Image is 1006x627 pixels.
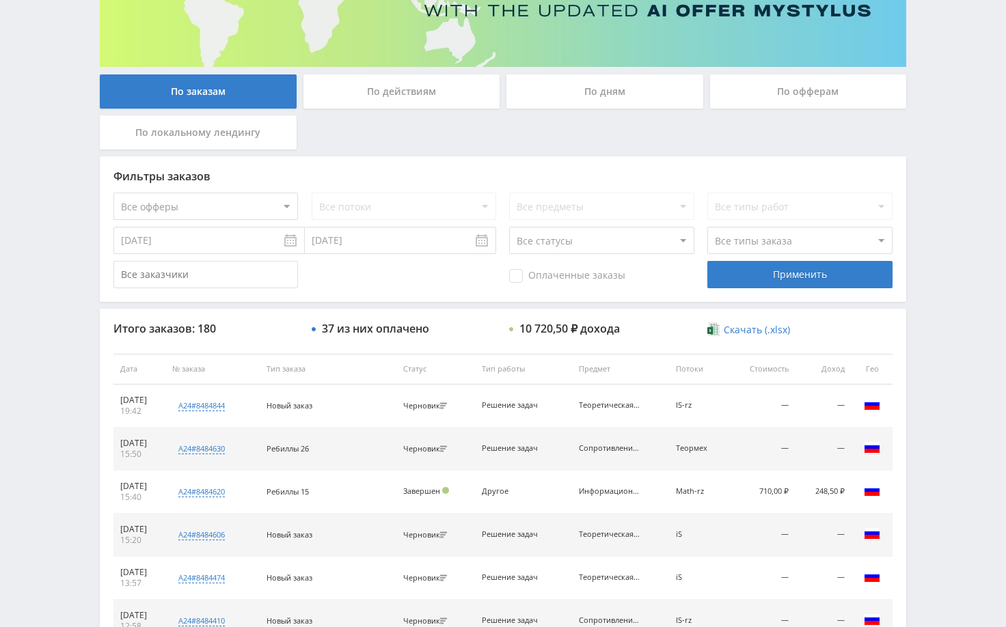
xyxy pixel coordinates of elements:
div: Сопротивление материалов [579,616,640,625]
th: Статус [396,354,475,385]
th: Тип заказа [260,354,396,385]
div: Решение задач [482,444,543,453]
div: [DATE] [120,395,159,406]
div: 15:50 [120,449,159,460]
th: Тип работы [475,354,572,385]
div: Решение задач [482,401,543,410]
td: 710,00 ₽ [728,471,796,514]
td: — [728,557,796,600]
th: Доход [796,354,852,385]
div: Фильтры заказов [113,170,893,182]
img: xlsx [707,322,719,336]
div: [DATE] [120,610,159,621]
div: 15:20 [120,535,159,546]
div: Теоретическая механика [579,401,640,410]
div: Решение задач [482,530,543,539]
div: a24#8484410 [178,615,225,626]
div: По заказам [100,74,297,109]
div: 13:57 [120,578,159,589]
div: Черновик [403,574,450,583]
div: iS [676,530,720,539]
div: Math-rz [676,487,720,496]
td: — [728,514,796,557]
div: [DATE] [120,438,159,449]
td: — [796,514,852,557]
img: rus.png [864,396,880,413]
div: Черновик [403,445,450,454]
td: — [796,428,852,471]
div: Информационные технологии [579,487,640,496]
div: Теоретическая механика [579,573,640,582]
div: a24#8484606 [178,529,225,540]
div: Другое [482,487,543,496]
th: Дата [113,354,165,385]
th: Предмет [572,354,669,385]
th: Гео [852,354,893,385]
div: 15:40 [120,492,159,503]
span: Ребиллы 26 [267,443,309,454]
div: a24#8484844 [178,400,225,411]
div: a24#8484620 [178,486,225,497]
div: a24#8484630 [178,443,225,454]
span: Подтвержден [442,487,449,494]
img: rus.png [864,525,880,542]
div: По локальному лендингу [100,115,297,150]
a: Скачать (.xlsx) [707,323,789,337]
th: Стоимость [728,354,796,385]
img: rus.png [864,568,880,585]
div: Решение задач [482,573,543,582]
div: 37 из них оплачено [322,322,429,335]
input: Use the arrow keys to pick a date [113,227,305,254]
div: IS-rz [676,616,720,625]
div: [DATE] [120,567,159,578]
span: Ребиллы 15 [267,486,309,497]
td: — [796,557,852,600]
div: 19:42 [120,406,159,417]
span: Скачать (.xlsx) [724,324,790,335]
input: Use the arrow keys to pick a date [305,227,496,254]
div: iS [676,573,720,582]
span: Оплаченные заказы [509,269,625,283]
td: 248,50 ₽ [796,471,852,514]
div: Черновик [403,617,450,626]
div: Итого заказов: 180 [113,322,298,335]
img: rus.png [864,439,880,456]
div: 10 720,50 ₽ дохода [519,322,620,335]
div: Черновик [403,531,450,540]
div: Черновик [403,402,450,410]
div: [DATE] [120,524,159,535]
div: По дням [506,74,703,109]
div: a24#8484474 [178,572,225,583]
span: Новый заказ [267,400,312,410]
div: Применить [707,261,892,288]
span: Новый заказ [267,615,312,626]
div: По действиям [303,74,500,109]
img: rus.png [864,482,880,499]
input: Все заказчики [113,261,298,288]
div: Теоретическая механика [579,530,640,539]
th: Потоки [669,354,727,385]
div: Теормех [676,444,720,453]
span: Новый заказ [267,529,312,540]
span: Новый заказ [267,572,312,583]
td: — [796,385,852,428]
div: Решение задач [482,616,543,625]
th: № заказа [165,354,259,385]
div: Сопротивление материалов [579,444,640,453]
div: IS-rz [676,401,720,410]
div: [DATE] [120,481,159,492]
td: — [728,385,796,428]
div: По офферам [710,74,907,109]
span: Завершен [403,486,440,496]
td: — [728,428,796,471]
